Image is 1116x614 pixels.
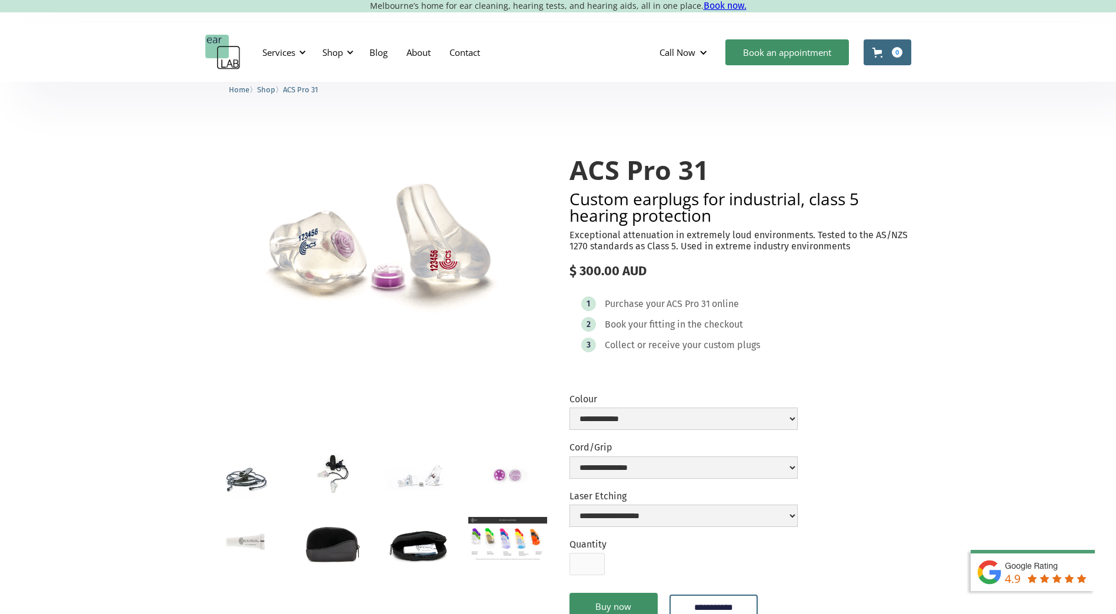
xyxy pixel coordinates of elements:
[293,517,371,570] a: open lightbox
[440,35,489,69] a: Contact
[587,320,591,329] div: 2
[587,341,591,349] div: 3
[569,442,798,453] label: Cord/Grip
[205,35,241,70] a: home
[587,299,590,308] div: 1
[659,46,695,58] div: Call Now
[257,84,283,96] li: 〉
[205,449,284,508] a: open lightbox
[725,39,849,65] a: Book an appointment
[381,449,459,507] a: open lightbox
[381,517,459,570] a: open lightbox
[605,319,743,331] div: Book your fitting in the checkout
[257,85,275,94] span: Shop
[205,132,547,366] img: ACS Pro 31
[569,155,911,185] h1: ACS Pro 31
[255,35,309,70] div: Services
[360,35,397,69] a: Blog
[322,46,343,58] div: Shop
[605,339,760,351] div: Collect or receive your custom plugs
[650,35,719,70] div: Call Now
[229,84,249,95] a: Home
[229,84,257,96] li: 〉
[283,84,318,95] a: ACS Pro 31
[892,47,902,58] div: 0
[605,298,665,310] div: Purchase your
[205,517,284,569] a: open lightbox
[205,132,547,366] a: open lightbox
[667,298,710,310] div: ACS Pro 31
[257,84,275,95] a: Shop
[569,490,798,502] label: Laser Etching
[864,39,911,65] a: Open cart
[468,517,547,561] a: open lightbox
[262,46,295,58] div: Services
[397,35,440,69] a: About
[569,539,607,550] label: Quantity
[468,449,547,502] a: open lightbox
[293,449,371,501] a: open lightbox
[569,229,911,252] p: Exceptional attenuation in extremely loud environments. Tested to the AS/NZS 1270 standards as Cl...
[569,191,911,223] h2: Custom earplugs for industrial, class 5 hearing protection
[283,85,318,94] span: ACS Pro 31
[712,298,739,310] div: online
[229,85,249,94] span: Home
[569,393,798,405] label: Colour
[569,263,911,279] div: $ 300.00 AUD
[315,35,357,70] div: Shop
